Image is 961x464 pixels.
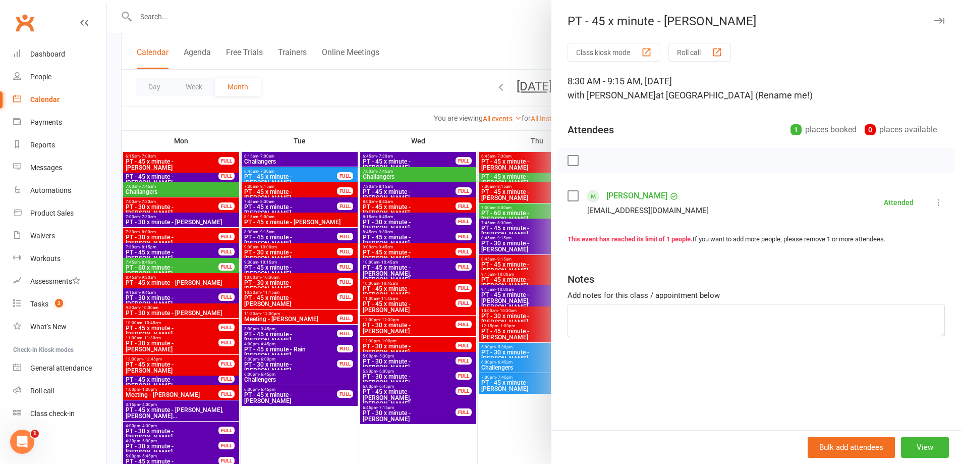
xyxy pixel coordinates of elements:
a: Reports [13,134,106,157]
div: places booked [790,123,857,137]
iframe: Intercom live chat [10,430,34,454]
span: 1 [31,430,39,438]
div: 8:30 AM - 9:15 AM, [DATE] [568,74,945,102]
a: Roll call [13,380,106,402]
div: PT - 45 x minute - [PERSON_NAME] [551,14,961,28]
a: Dashboard [13,43,106,66]
a: Messages [13,157,106,179]
div: Notes [568,272,594,286]
div: Attendees [568,123,614,137]
a: Workouts [13,247,106,270]
a: Payments [13,111,106,134]
div: Payments [30,118,62,126]
div: Class check-in [30,409,75,418]
div: Roll call [30,387,54,395]
span: 2 [55,299,63,307]
div: Add notes for this class / appointment below [568,289,945,301]
a: Calendar [13,88,106,111]
a: Clubworx [12,10,37,35]
div: places available [865,123,937,137]
a: What's New [13,316,106,338]
button: View [901,437,949,458]
div: 1 [790,124,802,135]
div: People [30,73,51,81]
div: General attendance [30,364,92,372]
div: Reports [30,141,55,149]
a: Assessments [13,270,106,293]
a: Class kiosk mode [13,402,106,425]
strong: This event has reached its limit of 1 people. [568,235,693,243]
div: Assessments [30,277,80,285]
div: Tasks [30,300,48,308]
span: with [PERSON_NAME] [568,90,656,100]
div: Waivers [30,232,55,240]
div: Attended [884,199,914,206]
a: Waivers [13,225,106,247]
div: Messages [30,164,62,172]
a: Product Sales [13,202,106,225]
div: What's New [30,323,67,331]
div: Dashboard [30,50,65,58]
div: Workouts [30,254,61,263]
a: General attendance kiosk mode [13,357,106,380]
div: 0 [865,124,876,135]
div: Calendar [30,95,60,104]
a: [PERSON_NAME] [606,188,667,204]
a: People [13,66,106,88]
button: Bulk add attendees [808,437,895,458]
button: Roll call [668,43,731,62]
div: Automations [30,186,71,194]
span: at [GEOGRAPHIC_DATA] (Rename me!) [656,90,813,100]
div: Product Sales [30,209,74,217]
button: Class kiosk mode [568,43,660,62]
div: [EMAIL_ADDRESS][DOMAIN_NAME] [587,204,709,217]
a: Tasks 2 [13,293,106,316]
div: If you want to add more people, please remove 1 or more attendees. [568,234,945,245]
a: Automations [13,179,106,202]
